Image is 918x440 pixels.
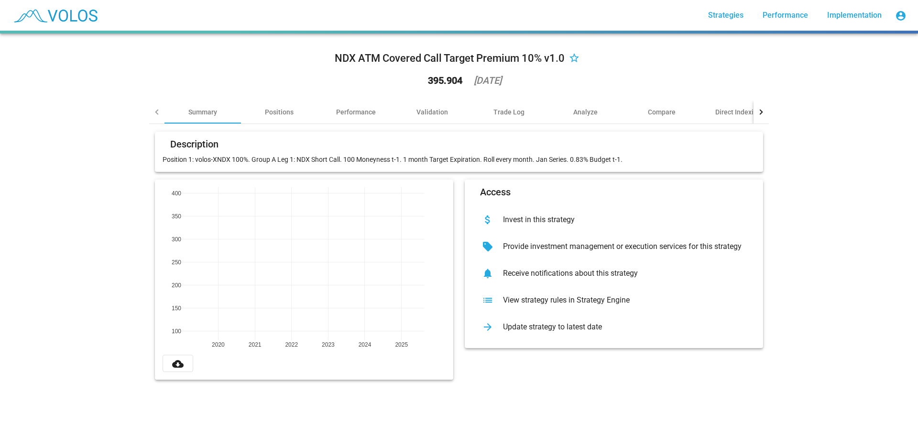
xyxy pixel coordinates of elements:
div: Positions [265,107,294,117]
div: Update strategy to latest date [495,322,748,332]
mat-icon: sell [480,239,495,254]
mat-icon: arrow_forward [480,319,495,335]
button: Receive notifications about this strategy [472,260,755,287]
div: Validation [416,107,448,117]
img: blue_transparent.png [8,3,102,27]
div: Direct Indexing [715,107,761,117]
button: Update strategy to latest date [472,314,755,340]
a: Implementation [820,7,889,24]
mat-icon: star_border [568,53,580,65]
div: Invest in this strategy [495,215,748,225]
span: Strategies [708,11,743,20]
div: Receive notifications about this strategy [495,269,748,278]
mat-icon: attach_money [480,212,495,227]
mat-icon: cloud_download [172,358,184,370]
mat-icon: notifications [480,266,495,281]
button: Provide investment management or execution services for this strategy [472,233,755,260]
a: Strategies [700,7,751,24]
div: NDX ATM Covered Call Target Premium 10% v1.0 [335,51,565,66]
mat-card-title: Description [170,139,219,149]
mat-card-title: Access [480,187,511,197]
div: Trade Log [493,107,525,117]
button: Invest in this strategy [472,206,755,233]
div: 395.904 [428,76,462,85]
button: View strategy rules in Strategy Engine [472,287,755,314]
div: Analyze [573,107,598,117]
span: Performance [763,11,808,20]
mat-icon: account_circle [895,10,907,22]
div: View strategy rules in Strategy Engine [495,295,748,305]
mat-icon: list [480,293,495,308]
div: Summary [188,107,217,117]
p: Position 1: volos-XNDX 100%. Group A Leg 1: NDX Short Call. 100 Moneyness t-1. 1 month Target Exp... [163,155,755,164]
div: Compare [648,107,676,117]
summary: DescriptionPosition 1: volos-XNDX 100%. Group A Leg 1: NDX Short Call. 100 Moneyness t-1. 1 month... [149,124,769,387]
div: Performance [336,107,376,117]
div: [DATE] [474,76,502,85]
div: Provide investment management or execution services for this strategy [495,242,748,251]
a: Performance [755,7,816,24]
span: Implementation [827,11,882,20]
